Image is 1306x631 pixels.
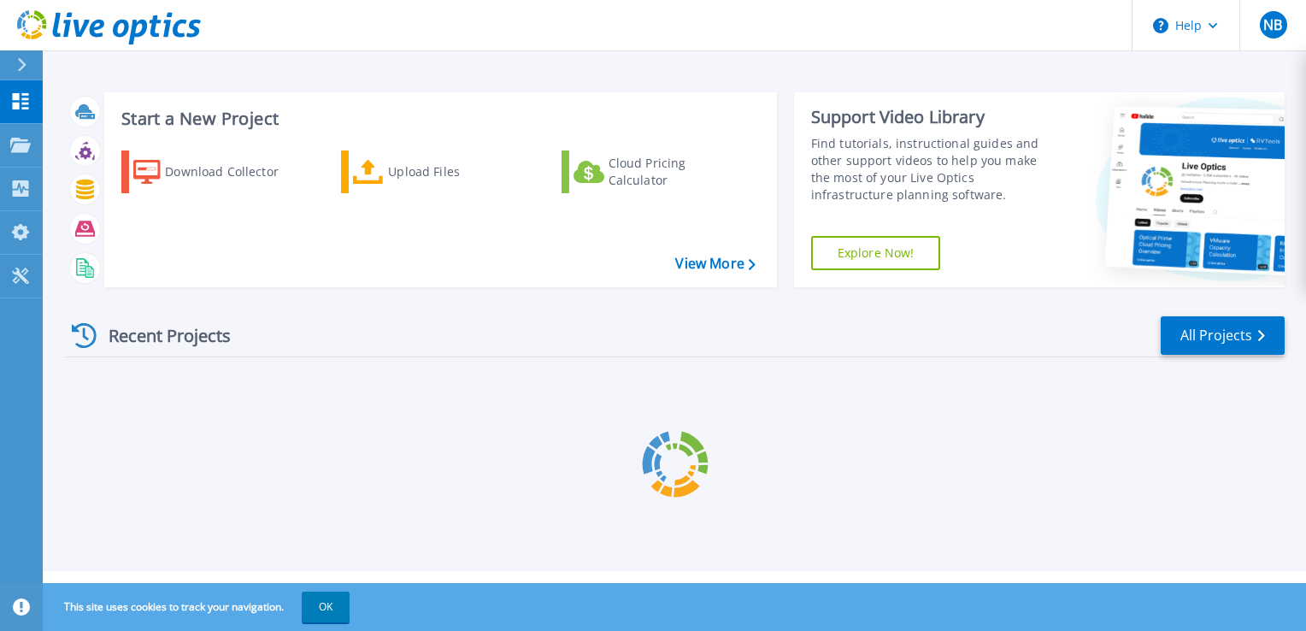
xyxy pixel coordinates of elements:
[47,592,350,622] span: This site uses cookies to track your navigation.
[562,150,752,193] a: Cloud Pricing Calculator
[609,155,745,189] div: Cloud Pricing Calculator
[1161,316,1285,355] a: All Projects
[675,256,755,272] a: View More
[388,155,525,189] div: Upload Files
[341,150,532,193] a: Upload Files
[121,109,755,128] h3: Start a New Project
[165,155,302,189] div: Download Collector
[811,236,941,270] a: Explore Now!
[1263,18,1282,32] span: NB
[302,592,350,622] button: OK
[66,315,254,357] div: Recent Projects
[811,106,1057,128] div: Support Video Library
[811,135,1057,203] div: Find tutorials, instructional guides and other support videos to help you make the most of your L...
[121,150,312,193] a: Download Collector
